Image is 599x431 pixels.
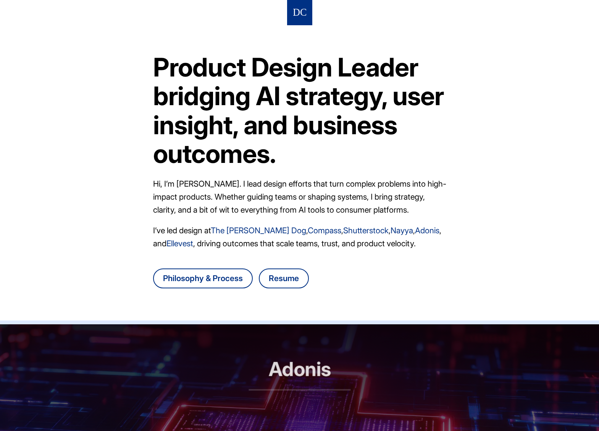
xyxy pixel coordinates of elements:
[391,226,413,235] a: Nayya
[153,177,446,216] p: Hi, I’m [PERSON_NAME]. I lead design efforts that turn complex problems into high-impact products...
[153,268,253,288] a: Go to Danny Chang's design philosophy and process page
[308,226,341,235] a: Compass
[293,6,306,20] img: Logo
[153,53,446,168] h1: Product Design Leader bridging AI strategy, user insight, and business outcomes.
[166,239,193,248] a: Ellevest
[415,226,439,235] a: Adonis
[259,268,309,288] a: Download Danny Chang's resume as a PDF file
[211,226,306,235] a: The [PERSON_NAME] Dog
[343,226,389,235] a: Shutterstock
[153,224,446,250] p: I’ve led design at , , , , , and , driving outcomes that scale teams, trust, and product velocity.
[249,358,350,390] h2: Adonis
